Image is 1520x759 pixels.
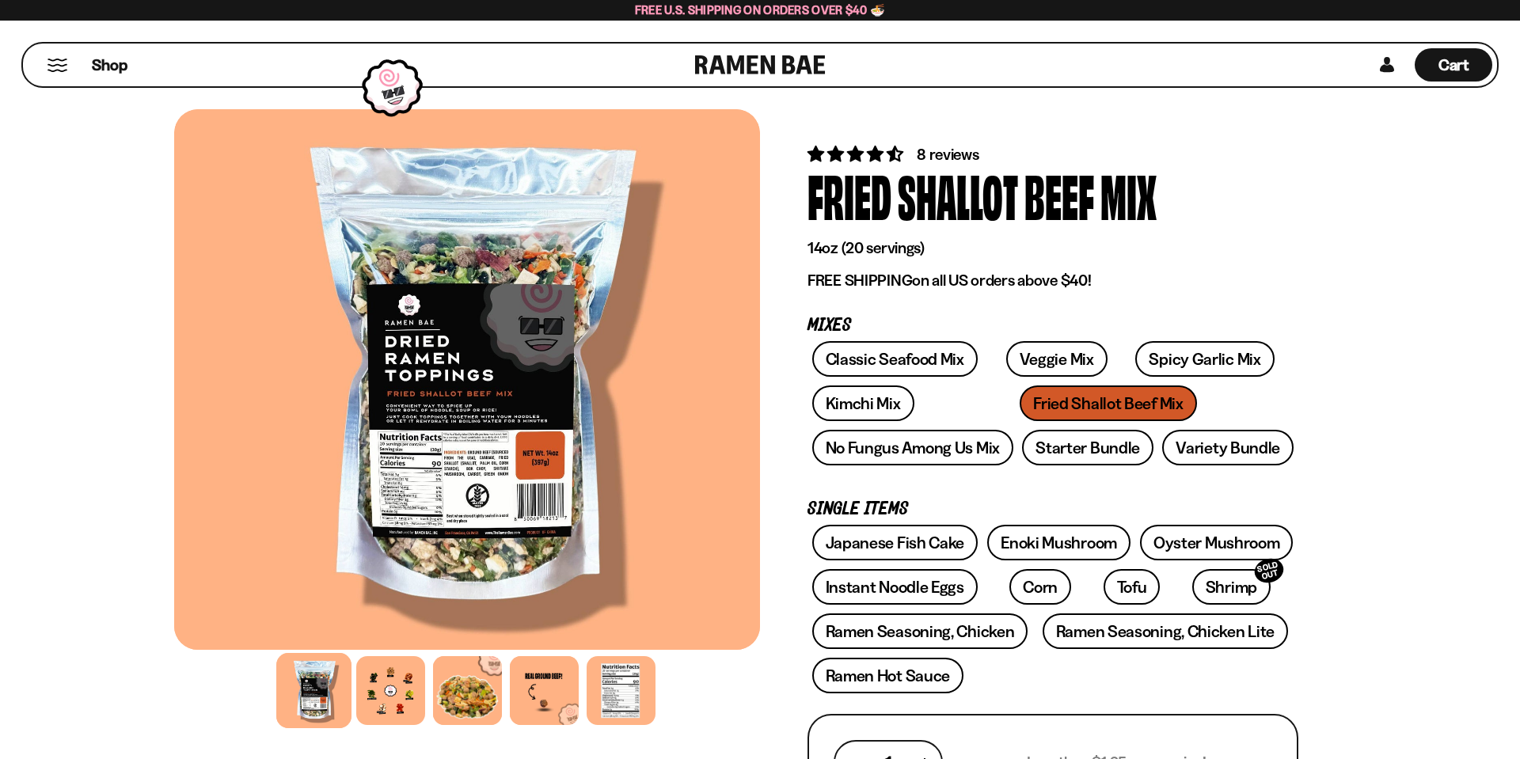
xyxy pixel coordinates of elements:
a: Corn [1009,569,1071,605]
span: Cart [1438,55,1469,74]
div: Beef [1024,165,1094,225]
a: Tofu [1104,569,1161,605]
p: Mixes [807,318,1298,333]
span: Free U.S. Shipping on Orders over $40 🍜 [635,2,886,17]
a: Cart [1415,44,1492,86]
div: Shallot [898,165,1018,225]
a: Instant Noodle Eggs [812,569,978,605]
button: Mobile Menu Trigger [47,59,68,72]
a: Starter Bundle [1022,430,1153,465]
span: 4.62 stars [807,144,906,164]
div: Mix [1100,165,1157,225]
a: Oyster Mushroom [1140,525,1294,560]
a: ShrimpSOLD OUT [1192,569,1271,605]
span: Shop [92,55,127,76]
span: 8 reviews [917,145,978,164]
a: Kimchi Mix [812,385,914,421]
a: Enoki Mushroom [987,525,1130,560]
a: Veggie Mix [1006,341,1108,377]
a: Classic Seafood Mix [812,341,978,377]
p: Single Items [807,502,1298,517]
strong: FREE SHIPPING [807,271,912,290]
a: Japanese Fish Cake [812,525,978,560]
a: Spicy Garlic Mix [1135,341,1274,377]
a: Ramen Seasoning, Chicken Lite [1043,613,1288,649]
div: SOLD OUT [1252,556,1286,586]
a: Variety Bundle [1162,430,1294,465]
p: on all US orders above $40! [807,271,1298,290]
a: No Fungus Among Us Mix [812,430,1013,465]
p: 14oz (20 servings) [807,238,1298,258]
a: Ramen Seasoning, Chicken [812,613,1028,649]
a: Ramen Hot Sauce [812,658,964,693]
a: Shop [92,48,127,82]
div: Fried [807,165,891,225]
